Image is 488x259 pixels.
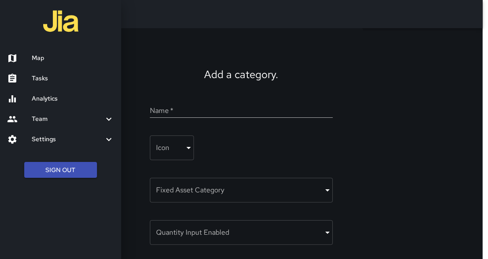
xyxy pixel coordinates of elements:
[32,135,104,144] h6: Settings
[43,4,78,39] img: jia-logo
[32,94,114,104] h6: Analytics
[24,162,97,178] button: Sign Out
[32,114,104,124] h6: Team
[32,74,114,83] h6: Tasks
[32,53,114,63] h6: Map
